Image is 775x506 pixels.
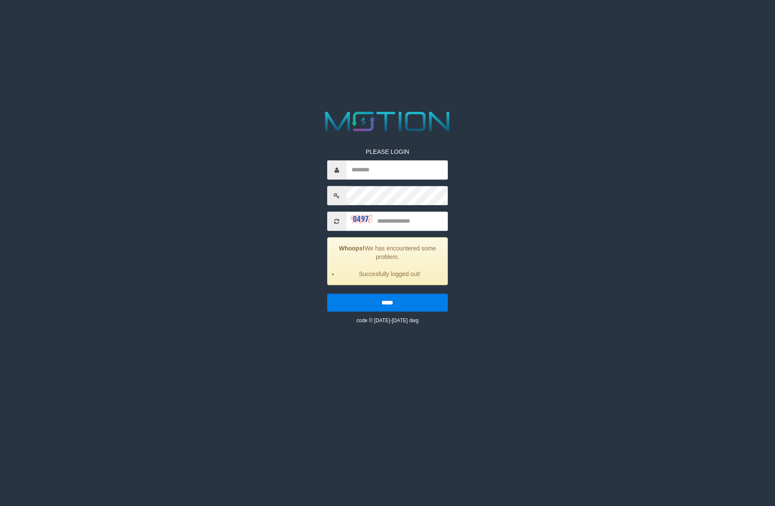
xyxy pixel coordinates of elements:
img: MOTION_logo.png [319,108,455,135]
li: Succesfully logged out! [338,270,441,279]
strong: Whoops! [339,245,365,252]
img: captcha [351,215,372,223]
p: PLEASE LOGIN [327,148,448,156]
div: We has encountered some problem. [327,238,448,285]
small: code © [DATE]-[DATE] dwg [356,318,418,324]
